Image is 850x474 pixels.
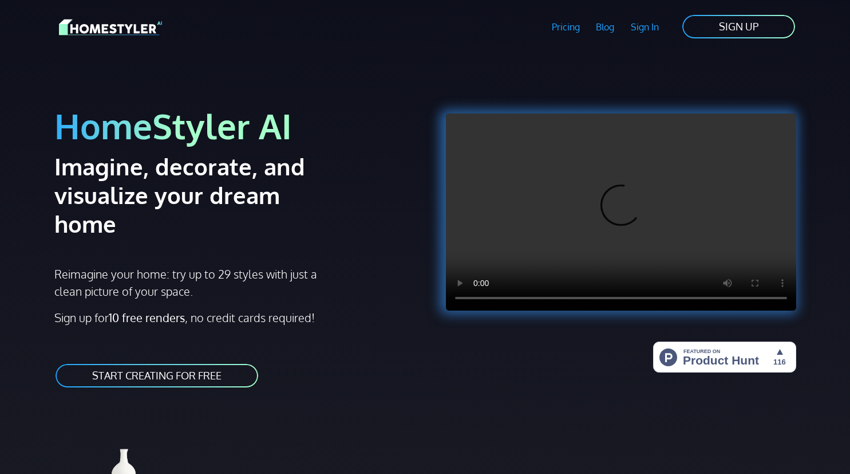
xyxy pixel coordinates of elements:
p: Sign up for , no credit cards required! [54,309,418,326]
a: START CREATING FOR FREE [54,363,259,389]
img: HomeStyler AI logo [59,17,162,37]
a: Sign In [623,14,667,40]
a: Pricing [543,14,588,40]
h2: Imagine, decorate, and visualize your dream home [54,152,346,238]
p: Reimagine your home: try up to 29 styles with just a clean picture of your space. [54,265,327,300]
strong: 10 free renders [109,310,185,325]
h1: HomeStyler AI [54,104,418,147]
a: SIGN UP [681,14,796,40]
a: Blog [588,14,623,40]
img: HomeStyler AI - Interior Design Made Easy: One Click to Your Dream Home | Product Hunt [653,342,796,373]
